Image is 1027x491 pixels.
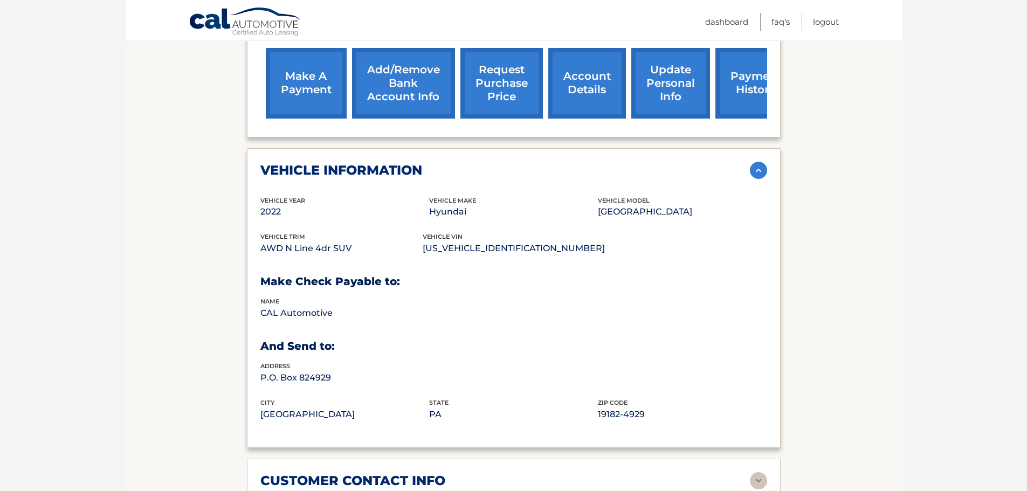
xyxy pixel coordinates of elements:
[429,204,598,219] p: Hyundai
[705,13,748,31] a: Dashboard
[631,48,710,119] a: update personal info
[260,473,445,489] h2: customer contact info
[260,399,274,406] span: city
[429,407,598,422] p: PA
[460,48,543,119] a: request purchase price
[750,162,767,179] img: accordion-active.svg
[715,48,796,119] a: payment history
[260,197,305,204] span: vehicle Year
[266,48,347,119] a: make a payment
[423,233,463,240] span: vehicle vin
[260,370,429,385] p: P.O. Box 824929
[260,275,767,288] h3: Make Check Payable to:
[260,204,429,219] p: 2022
[813,13,839,31] a: Logout
[260,298,279,305] span: name
[598,204,767,219] p: [GEOGRAPHIC_DATA]
[598,197,650,204] span: vehicle model
[771,13,790,31] a: FAQ's
[429,197,476,204] span: vehicle make
[352,48,455,119] a: Add/Remove bank account info
[260,233,305,240] span: vehicle trim
[260,340,767,353] h3: And Send to:
[260,407,429,422] p: [GEOGRAPHIC_DATA]
[260,241,423,256] p: AWD N Line 4dr SUV
[260,362,290,370] span: address
[429,399,449,406] span: state
[260,162,422,178] h2: vehicle information
[598,399,628,406] span: zip code
[548,48,626,119] a: account details
[260,306,429,321] p: CAL Automotive
[189,7,302,38] a: Cal Automotive
[750,472,767,489] img: accordion-rest.svg
[423,241,605,256] p: [US_VEHICLE_IDENTIFICATION_NUMBER]
[598,407,767,422] p: 19182-4929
